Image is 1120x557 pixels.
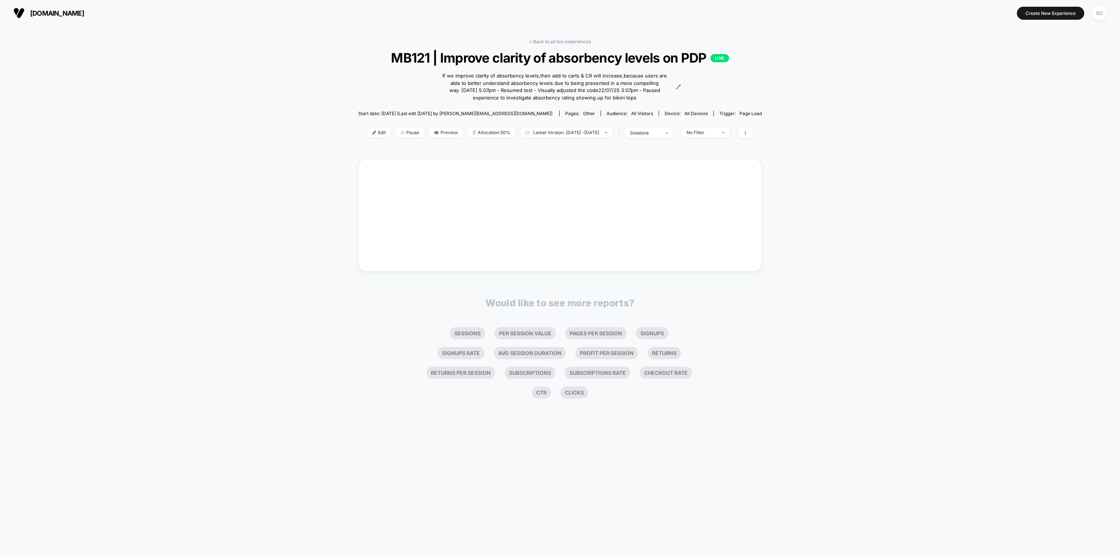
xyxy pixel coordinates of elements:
[710,54,729,62] p: LIVE
[560,386,588,399] li: Clicks
[631,111,653,116] span: All Visitors
[429,127,464,137] span: Preview
[372,131,376,134] img: edit
[467,127,516,137] span: Allocation: 50%
[505,367,556,379] li: Subscriptions
[647,347,681,359] li: Returns
[395,127,425,137] span: Pause
[575,347,638,359] li: Profit Per Session
[401,131,404,134] img: end
[529,39,591,44] a: < Back to all live experiences
[565,327,627,339] li: Pages Per Session
[378,50,741,66] span: MB121 | Improve clarity of absorbency levels on PDP
[640,367,692,379] li: Checkout Rate
[367,127,391,137] span: Edit
[583,111,595,116] span: other
[687,130,716,135] div: No Filter
[520,127,613,137] span: Latest Version: [DATE] - [DATE]
[607,111,653,116] div: Audience:
[565,111,595,116] div: Pages:
[11,7,86,19] button: [DOMAIN_NAME]
[1017,7,1084,20] button: Create New Experience
[565,367,630,379] li: Subscriptions Rate
[437,347,484,359] li: Signups Rate
[630,130,660,136] div: sessions
[494,347,566,359] li: Avg Session Duration
[722,132,725,133] img: end
[665,132,668,134] img: end
[30,9,84,17] span: [DOMAIN_NAME]
[532,386,551,399] li: Ctr
[605,132,607,133] img: end
[525,131,529,134] img: calendar
[473,130,476,134] img: rebalance
[617,127,624,138] span: |
[494,327,556,339] li: Per Session Value
[659,111,713,116] span: Device:
[426,367,495,379] li: Returns Per Session
[1090,6,1109,21] button: BD
[358,111,553,116] span: Start date: [DATE] (Last edit [DATE] by [PERSON_NAME][EMAIL_ADDRESS][DOMAIN_NAME])
[739,111,762,116] span: Page Load
[486,297,634,308] p: Would like to see more reports?
[719,111,762,116] div: Trigger:
[636,327,668,339] li: Signups
[684,111,708,116] span: all devices
[13,7,25,19] img: Visually logo
[1092,6,1107,20] div: BD
[439,72,670,101] span: If we improve clarity of absorbency levels,then add to carts & CR will increase,because users are...
[450,327,485,339] li: Sessions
